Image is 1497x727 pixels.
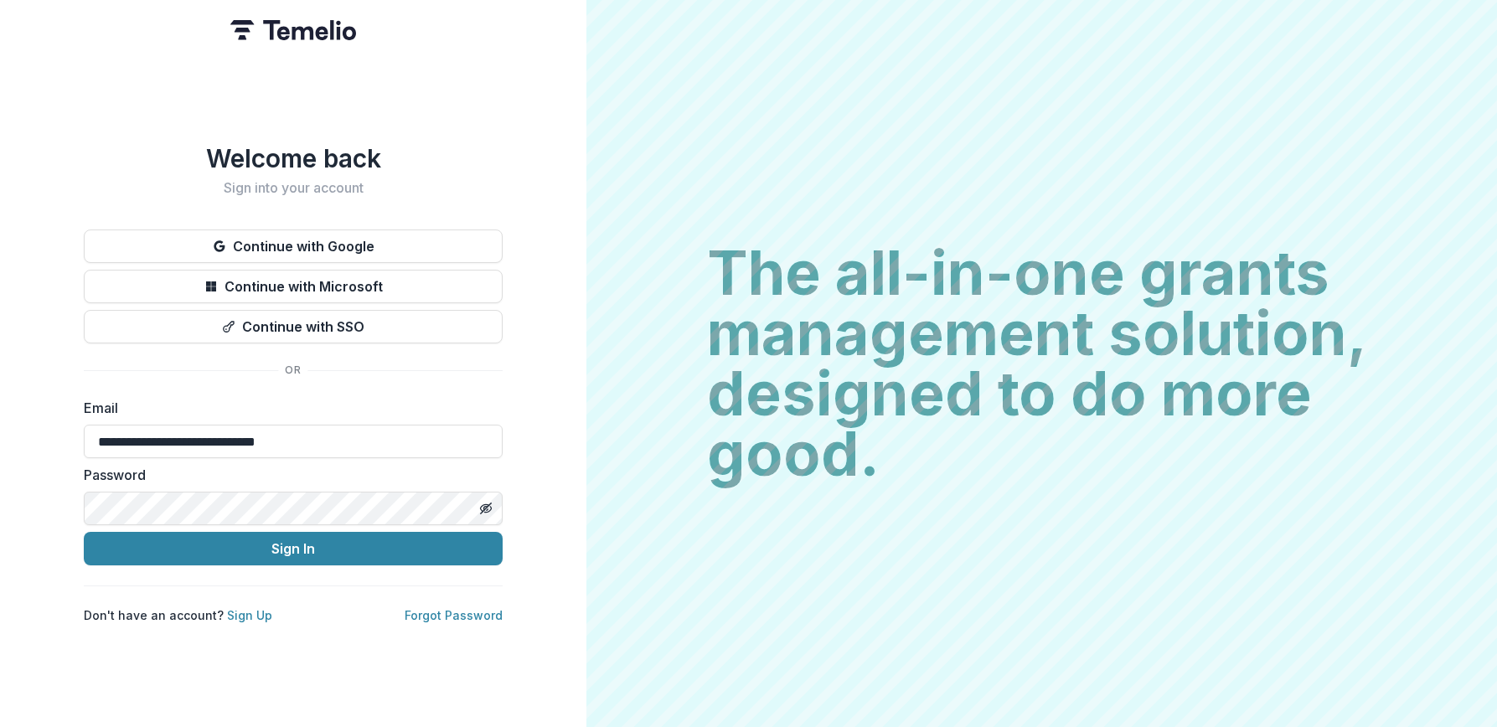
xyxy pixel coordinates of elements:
a: Forgot Password [405,608,503,622]
p: Don't have an account? [84,606,272,624]
h1: Welcome back [84,143,503,173]
h2: Sign into your account [84,180,503,196]
button: Continue with SSO [84,310,503,343]
a: Sign Up [227,608,272,622]
label: Email [84,398,493,418]
label: Password [84,465,493,485]
button: Sign In [84,532,503,565]
button: Continue with Google [84,229,503,263]
button: Toggle password visibility [472,495,499,522]
button: Continue with Microsoft [84,270,503,303]
img: Temelio [230,20,356,40]
keeper-lock: Open Keeper Popup [469,431,489,451]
